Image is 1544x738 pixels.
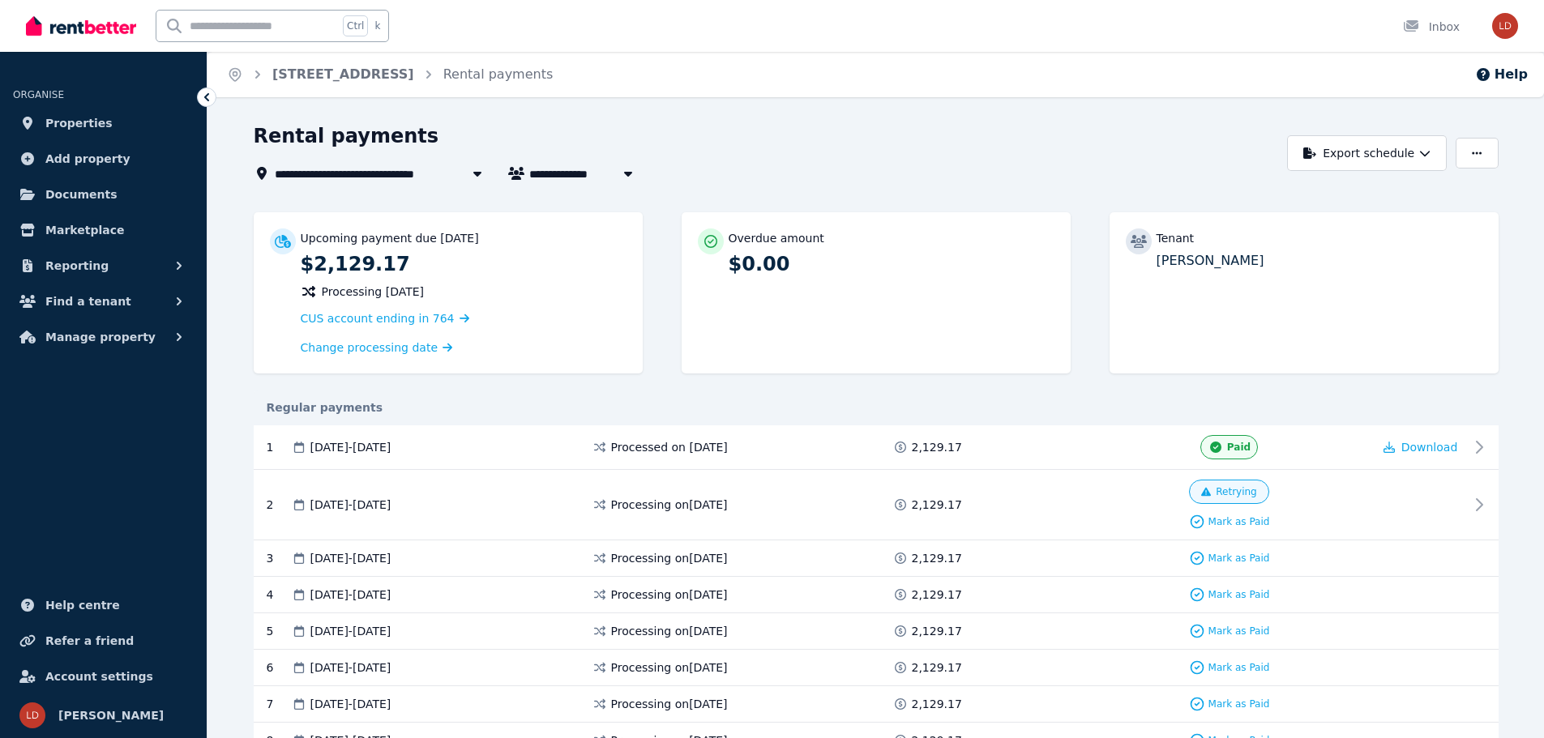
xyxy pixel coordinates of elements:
[301,312,455,325] span: CUS account ending in 764
[611,550,728,566] span: Processing on [DATE]
[1216,485,1256,498] span: Retrying
[267,435,291,459] div: 1
[19,702,45,728] img: Lance Danger
[45,292,131,311] span: Find a tenant
[912,550,962,566] span: 2,129.17
[310,659,391,676] span: [DATE] - [DATE]
[45,256,109,275] span: Reporting
[301,339,438,356] span: Change processing date
[45,185,118,204] span: Documents
[443,66,554,82] a: Rental payments
[301,339,453,356] a: Change processing date
[13,660,194,693] a: Account settings
[254,399,1499,416] div: Regular payments
[729,230,824,246] p: Overdue amount
[13,321,194,353] button: Manage property
[13,178,194,211] a: Documents
[301,230,479,246] p: Upcoming payment due [DATE]
[45,220,124,240] span: Marketplace
[13,89,64,100] span: ORGANISE
[13,285,194,318] button: Find a tenant
[1489,683,1528,722] iframe: Intercom live chat
[611,439,728,455] span: Processed on [DATE]
[58,706,164,725] span: [PERSON_NAME]
[343,15,368,36] span: Ctrl
[912,439,962,455] span: 2,129.17
[45,149,130,169] span: Add property
[1157,230,1195,246] p: Tenant
[45,113,113,133] span: Properties
[310,439,391,455] span: [DATE] - [DATE]
[45,595,120,615] span: Help centre
[310,696,391,712] span: [DATE] - [DATE]
[374,19,380,32] span: k
[611,623,728,639] span: Processing on [DATE]
[45,667,153,686] span: Account settings
[1287,135,1447,171] button: Export schedule
[611,497,728,513] span: Processing on [DATE]
[1208,515,1270,528] span: Mark as Paid
[13,107,194,139] a: Properties
[254,123,439,149] h1: Rental payments
[310,497,391,513] span: [DATE] - [DATE]
[1208,661,1270,674] span: Mark as Paid
[1208,697,1270,710] span: Mark as Paid
[207,52,572,97] nav: Breadcrumb
[13,625,194,657] a: Refer a friend
[26,14,136,38] img: RentBetter
[310,623,391,639] span: [DATE] - [DATE]
[272,66,414,82] a: [STREET_ADDRESS]
[1208,552,1270,565] span: Mark as Paid
[267,623,291,639] div: 5
[267,587,291,603] div: 4
[267,480,291,530] div: 2
[912,587,962,603] span: 2,129.17
[1475,65,1528,84] button: Help
[1492,13,1518,39] img: Lance Danger
[912,623,962,639] span: 2,129.17
[13,214,194,246] a: Marketplace
[310,550,391,566] span: [DATE] - [DATE]
[310,587,391,603] span: [DATE] - [DATE]
[1227,441,1251,454] span: Paid
[267,659,291,676] div: 6
[611,659,728,676] span: Processing on [DATE]
[1208,625,1270,638] span: Mark as Paid
[729,251,1054,277] p: $0.00
[912,696,962,712] span: 2,129.17
[1208,588,1270,601] span: Mark as Paid
[912,659,962,676] span: 2,129.17
[13,250,194,282] button: Reporting
[267,696,291,712] div: 7
[611,587,728,603] span: Processing on [DATE]
[322,284,425,300] span: Processing [DATE]
[1403,19,1460,35] div: Inbox
[611,696,728,712] span: Processing on [DATE]
[45,631,134,651] span: Refer a friend
[1384,439,1458,455] button: Download
[1157,251,1482,271] p: [PERSON_NAME]
[45,327,156,347] span: Manage property
[13,143,194,175] a: Add property
[1401,441,1458,454] span: Download
[13,589,194,621] a: Help centre
[301,251,627,277] p: $2,129.17
[912,497,962,513] span: 2,129.17
[267,550,291,566] div: 3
